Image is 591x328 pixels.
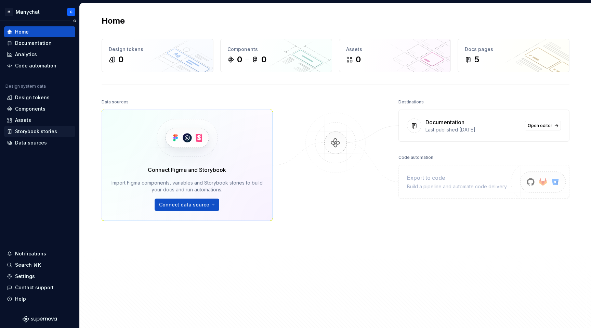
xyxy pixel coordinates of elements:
a: Assets [4,115,75,126]
div: Home [15,28,29,35]
button: Notifications [4,248,75,259]
button: Connect data source [155,199,219,211]
a: Docs pages5 [458,39,569,72]
button: Help [4,293,75,304]
div: 0 [118,54,123,65]
div: Manychat [16,9,40,15]
div: Export to code [407,174,508,182]
button: Search ⌘K [4,260,75,270]
button: Collapse sidebar [70,16,79,26]
a: Storybook stories [4,126,75,137]
a: Home [4,26,75,37]
div: Search ⌘K [15,262,41,268]
div: Notifications [15,250,46,257]
div: Design tokens [109,46,206,53]
div: Storybook stories [15,128,57,135]
div: Help [15,295,26,302]
div: 0 [261,54,266,65]
div: Data sources [102,97,129,107]
a: Design tokens [4,92,75,103]
div: Last published [DATE] [425,126,521,133]
a: Analytics [4,49,75,60]
div: Build a pipeline and automate code delivery. [407,183,508,190]
a: Code automation [4,60,75,71]
div: Settings [15,273,35,280]
div: Destinations [398,97,424,107]
div: Docs pages [465,46,562,53]
div: M [5,8,13,16]
div: 5 [474,54,479,65]
div: Contact support [15,284,54,291]
div: 0 [237,54,242,65]
div: Assets [15,117,31,124]
div: Code automation [15,62,56,69]
div: Components [227,46,325,53]
a: Settings [4,271,75,282]
div: Data sources [15,139,47,146]
a: Open editor [525,121,561,130]
div: Documentation [425,118,464,126]
button: Contact support [4,282,75,293]
a: Components00 [220,39,332,72]
div: G [70,9,73,15]
div: Design tokens [15,94,50,101]
div: Import Figma components, variables and Storybook stories to build your docs and run automations. [111,179,263,193]
div: Assets [346,46,444,53]
h2: Home [102,15,125,26]
div: Analytics [15,51,37,58]
a: Data sources [4,137,75,148]
svg: Supernova Logo [23,316,57,323]
div: Code automation [398,153,433,162]
div: Documentation [15,40,52,47]
span: Open editor [528,123,552,128]
div: Connect Figma and Storybook [148,166,226,174]
div: Design system data [5,84,46,89]
span: Connect data source [159,201,209,208]
a: Components [4,103,75,114]
div: Components [15,105,45,112]
a: Assets0 [339,39,451,72]
a: Design tokens0 [102,39,213,72]
div: 0 [356,54,361,65]
a: Documentation [4,38,75,49]
button: MManychatG [1,4,78,19]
